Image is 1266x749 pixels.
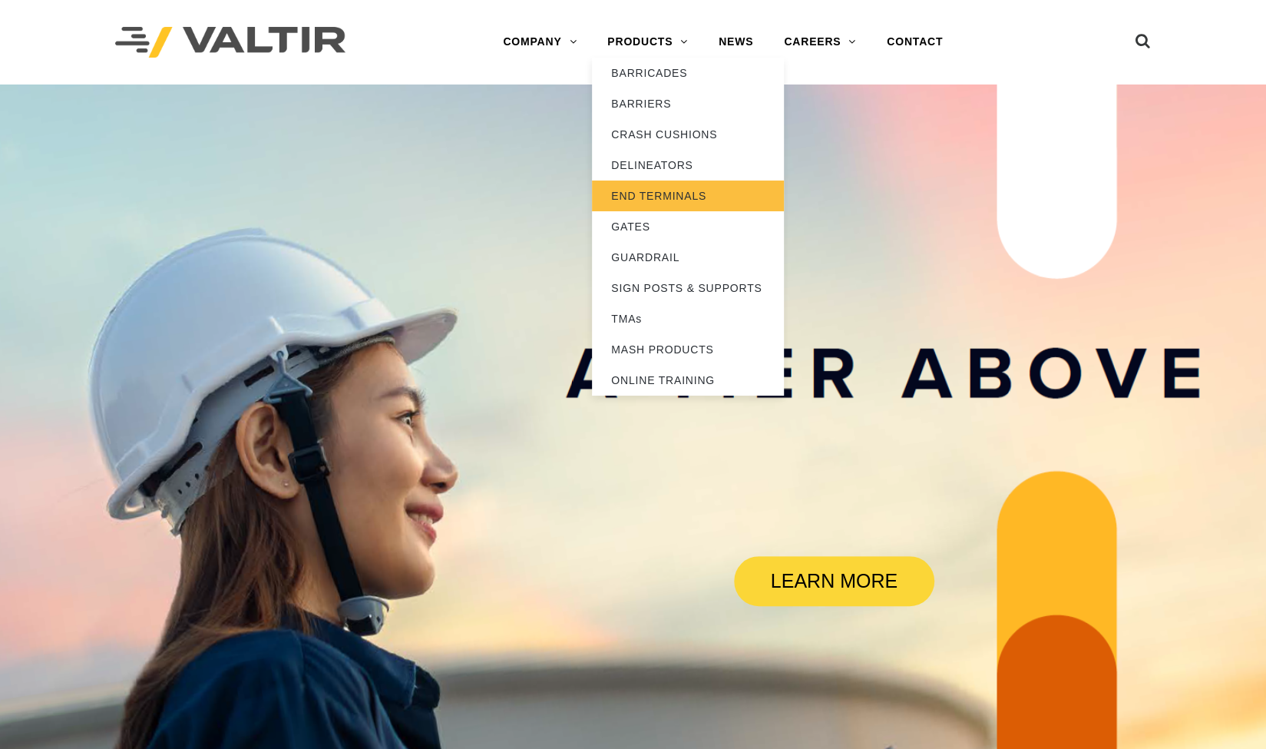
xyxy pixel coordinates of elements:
[592,365,784,396] a: ONLINE TRAINING
[115,27,345,58] img: Valtir
[488,27,592,58] a: COMPANY
[592,242,784,273] a: GUARDRAIL
[734,556,934,606] a: LEARN MORE
[871,27,958,58] a: CONTACT
[769,27,871,58] a: CAREERS
[592,211,784,242] a: GATES
[703,27,769,58] a: NEWS
[592,88,784,119] a: BARRIERS
[592,119,784,150] a: CRASH CUSHIONS
[592,150,784,181] a: DELINEATORS
[592,27,703,58] a: PRODUCTS
[592,334,784,365] a: MASH PRODUCTS
[592,58,784,88] a: BARRICADES
[592,273,784,303] a: SIGN POSTS & SUPPORTS
[592,181,784,211] a: END TERMINALS
[592,303,784,334] a: TMAs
